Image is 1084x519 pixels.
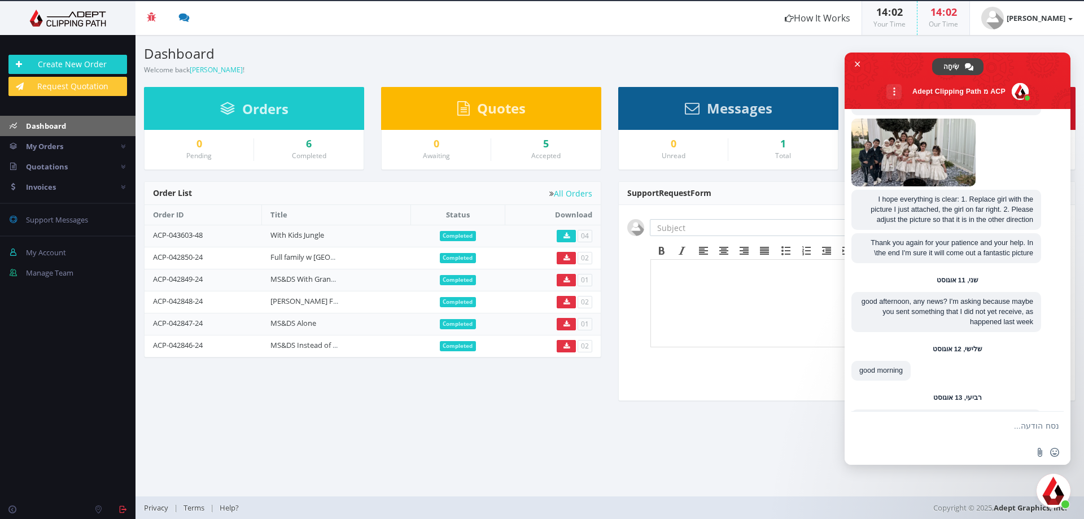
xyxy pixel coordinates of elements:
[851,58,863,70] span: סגור צ'אט
[650,219,850,236] input: Subject
[270,230,324,240] a: With Kids Jungle
[933,346,983,353] div: שלישי, 12 אוגוסט
[440,297,477,307] span: Completed
[26,141,63,151] span: My Orders
[933,502,1067,513] span: Copyright © 2025,
[8,77,127,96] a: Request Quotation
[145,205,262,225] th: Order ID
[153,340,203,350] a: ACP-042846-24
[153,274,203,284] a: ACP-042849-24
[440,231,477,241] span: Completed
[440,341,477,351] span: Completed
[871,195,1033,224] span: I hope everything is clear: 1. Replace girl with the picture I just attached, the girl on far rig...
[862,298,1033,326] span: good afternoon, any news? I'm asking because maybe you sent something that I did not yet receive,...
[871,239,1033,257] span: Thank you again for your patience and your help. In the end I'm sure it will come out a fantastic...
[886,84,902,99] div: עוד ערוצים
[270,296,351,306] a: [PERSON_NAME] Family
[292,151,326,160] small: Completed
[549,189,592,198] a: All Orders
[144,503,174,513] a: Privacy
[26,268,73,278] span: Manage Team
[26,215,88,225] span: Support Messages
[662,151,685,160] small: Unread
[888,5,891,19] span: :
[190,65,243,75] a: [PERSON_NAME]
[153,296,203,306] a: ACP-042848-24
[262,205,411,225] th: Title
[933,395,982,402] div: רביעי, 13 אוגוסט
[1035,448,1044,457] span: שלח קובץ
[26,247,66,258] span: My Account
[837,243,857,258] div: Increase indent
[776,243,796,258] div: Bullet list
[242,99,289,118] span: Orders
[942,5,946,19] span: :
[707,99,772,117] span: Messages
[873,19,906,29] small: Your Time
[876,5,888,19] span: 14
[946,5,957,19] span: 02
[270,318,316,328] a: MS&DS Alone
[144,496,765,519] div: | |
[8,55,127,74] a: Create New Order
[270,274,349,284] a: MS&DS With Grandkids
[440,275,477,285] span: Completed
[505,205,601,225] th: Download
[8,10,127,27] img: Adept Graphics
[773,1,862,35] a: How It Works
[796,243,816,258] div: Numbered list
[891,5,903,19] span: 02
[929,19,958,29] small: Our Time
[178,503,210,513] a: Terms
[659,187,690,198] span: Request
[1037,474,1070,508] div: סגור צ'אט
[390,138,482,150] a: 0
[477,99,526,117] span: Quotes
[144,65,244,75] small: Welcome back !
[500,138,592,150] a: 5
[153,318,203,328] a: ACP-042847-24
[423,151,450,160] small: Awaiting
[775,151,791,160] small: Total
[816,243,837,258] div: Decrease indent
[220,106,289,116] a: Orders
[685,106,772,116] a: Messages
[881,421,1059,431] textarea: נסח הודעה...
[26,121,66,131] span: Dashboard
[153,230,203,240] a: ACP-043603-48
[672,243,692,258] div: Italic
[627,187,711,198] span: Support Form
[1007,13,1065,23] strong: [PERSON_NAME]
[186,151,212,160] small: Pending
[627,138,719,150] a: 0
[943,58,959,75] span: שִׂיחָה
[737,138,829,150] div: 1
[270,340,350,350] a: MS&DS Instead of Bride
[270,252,384,262] a: Full family w [GEOGRAPHIC_DATA]
[440,253,477,263] span: Completed
[714,243,734,258] div: Align center
[994,503,1067,513] a: Adept Graphics, Inc.
[531,151,561,160] small: Accepted
[859,367,903,374] span: good morning
[932,58,984,75] div: שִׂיחָה
[734,243,754,258] div: Align right
[411,205,505,225] th: Status
[144,46,601,61] h3: Dashboard
[627,219,644,236] img: user_default.jpg
[26,162,68,172] span: Quotations
[214,503,244,513] a: Help?
[693,243,714,258] div: Align left
[937,277,979,284] div: שני, 11 אוגוסט
[153,138,245,150] a: 0
[457,106,526,116] a: Quotes
[263,138,355,150] a: 6
[651,260,1065,347] iframe: Rich Text Area. Press ALT-F9 for menu. Press ALT-F10 for toolbar. Press ALT-0 for help
[153,187,192,198] span: Order List
[981,7,1004,29] img: user_default.jpg
[440,319,477,329] span: Completed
